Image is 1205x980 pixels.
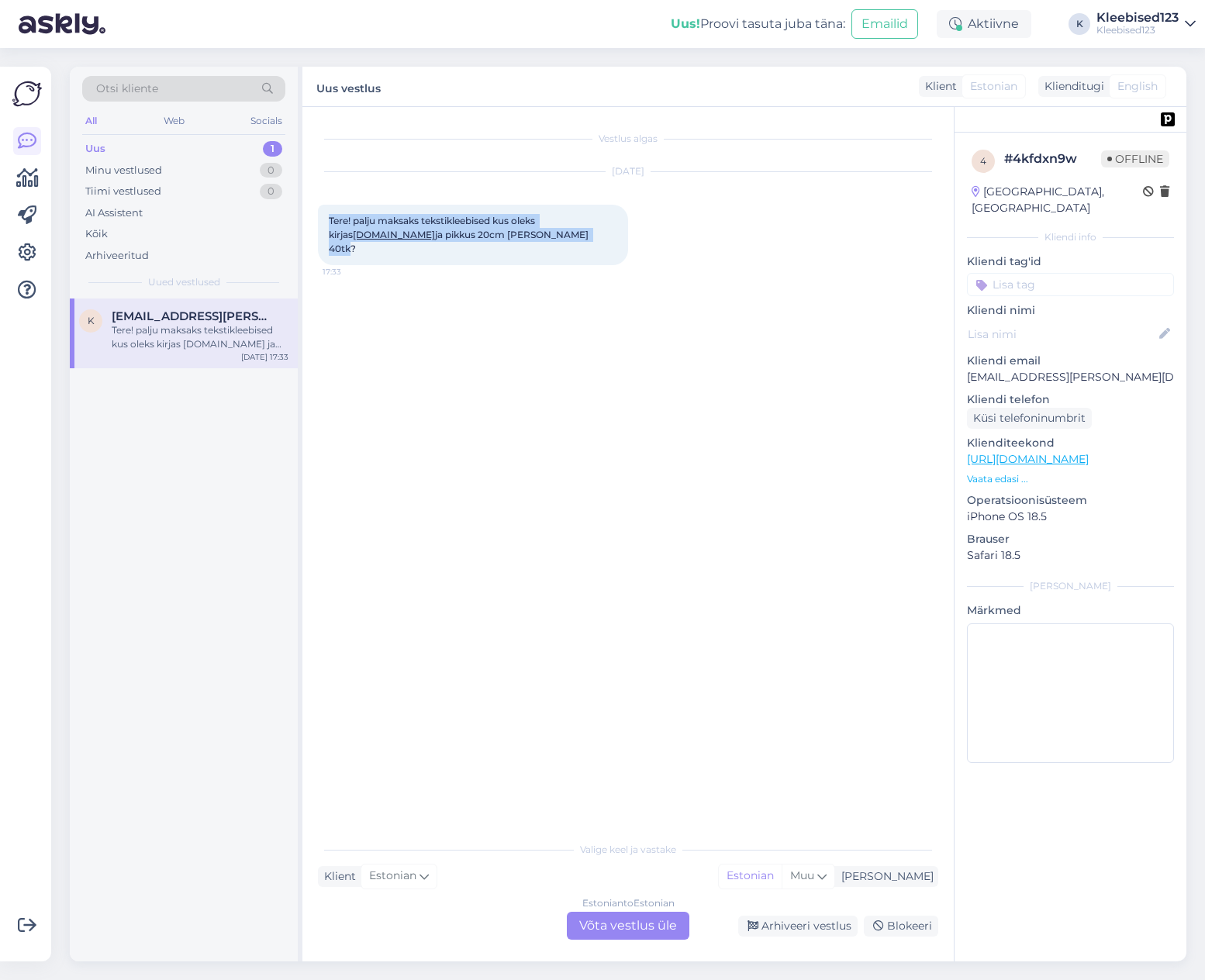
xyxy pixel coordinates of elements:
[88,315,95,326] span: k
[1004,150,1101,168] div: # 4kfdxn9w
[937,10,1031,38] div: Aktiivne
[1101,150,1169,167] span: Offline
[851,9,918,39] button: Emailid
[968,326,1156,343] input: Lisa nimi
[96,81,158,97] span: Otsi kliente
[967,547,1174,564] p: Safari 18.5
[980,155,986,167] span: 4
[318,868,356,885] div: Klient
[316,76,381,97] label: Uus vestlus
[318,843,938,857] div: Valige keel ja vastake
[85,141,105,157] div: Uus
[12,79,42,109] img: Askly Logo
[967,492,1174,509] p: Operatsioonisüsteem
[329,215,591,254] span: Tere! palju maksaks tekstikleebised kus oleks kirjas ja pikkus 20cm [PERSON_NAME] 40tk?
[967,273,1174,296] input: Lisa tag
[738,916,858,937] div: Arhiveeri vestlus
[112,323,288,351] div: Tere! palju maksaks tekstikleebised kus oleks kirjas [DOMAIN_NAME] ja pikkus 20cm [PERSON_NAME] 4...
[967,602,1174,619] p: Märkmed
[1096,24,1179,36] div: Kleebised123
[835,868,934,885] div: [PERSON_NAME]
[967,254,1174,270] p: Kliendi tag'id
[967,509,1174,525] p: iPhone OS 18.5
[582,896,675,910] div: Estonian to Estonian
[247,111,285,131] div: Socials
[967,369,1174,385] p: [EMAIL_ADDRESS][PERSON_NAME][DOMAIN_NAME]
[148,275,220,289] span: Uued vestlused
[970,78,1017,95] span: Estonian
[1096,12,1196,36] a: Kleebised123Kleebised123
[967,435,1174,451] p: Klienditeekond
[85,248,149,264] div: Arhiveeritud
[318,132,938,146] div: Vestlus algas
[967,531,1174,547] p: Brauser
[967,353,1174,369] p: Kliendi email
[967,302,1174,319] p: Kliendi nimi
[919,78,957,95] div: Klient
[85,163,162,178] div: Minu vestlused
[967,408,1092,429] div: Küsi telefoninumbrit
[967,392,1174,408] p: Kliendi telefon
[353,229,435,240] a: [DOMAIN_NAME]
[1038,78,1104,95] div: Klienditugi
[323,266,381,278] span: 17:33
[260,184,282,199] div: 0
[967,579,1174,593] div: [PERSON_NAME]
[719,864,782,888] div: Estonian
[241,351,288,363] div: [DATE] 17:33
[161,111,188,131] div: Web
[369,868,416,885] span: Estonian
[864,916,938,937] div: Blokeeri
[1096,12,1179,24] div: Kleebised123
[85,205,143,221] div: AI Assistent
[263,141,282,157] div: 1
[1161,112,1175,126] img: pd
[967,230,1174,244] div: Kliendi info
[318,164,938,178] div: [DATE]
[260,163,282,178] div: 0
[967,472,1174,486] p: Vaata edasi ...
[82,111,100,131] div: All
[671,16,700,31] b: Uus!
[85,226,108,242] div: Kõik
[1069,13,1090,35] div: K
[790,868,814,882] span: Muu
[1117,78,1158,95] span: English
[967,452,1089,466] a: [URL][DOMAIN_NAME]
[112,309,273,323] span: kennert.valler@gmail.com
[85,184,161,199] div: Tiimi vestlused
[567,912,689,940] div: Võta vestlus üle
[671,15,845,33] div: Proovi tasuta juba täna:
[972,184,1143,216] div: [GEOGRAPHIC_DATA], [GEOGRAPHIC_DATA]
